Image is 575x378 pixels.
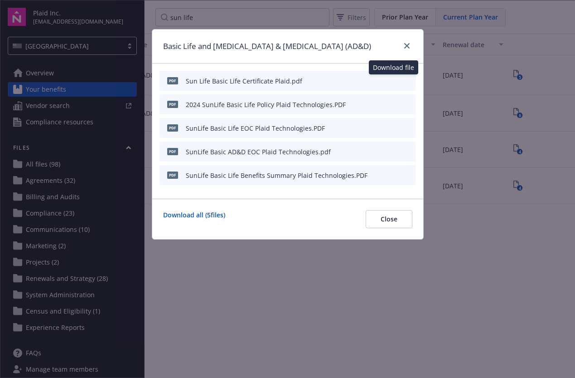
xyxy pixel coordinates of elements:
[163,40,371,52] h1: Basic Life and [MEDICAL_DATA] & [MEDICAL_DATA] (AD&D)
[390,76,397,86] button: download file
[404,76,412,86] button: preview file
[186,123,325,133] div: SunLife Basic Life EOC Plaid Technologies.PDF
[167,101,178,108] span: PDF
[404,147,412,157] button: preview file
[404,123,412,133] button: preview file
[369,60,418,74] div: Download file
[167,148,178,155] span: pdf
[404,171,412,180] button: preview file
[167,124,178,131] span: PDF
[186,100,346,109] div: 2024 SunLife Basic Life Policy Plaid Technologies.PDF
[167,172,178,178] span: PDF
[167,77,178,84] span: pdf
[401,40,412,51] a: close
[186,147,331,157] div: SunLife Basic AD&D EOC Plaid Technologies.pdf
[390,147,397,157] button: download file
[390,123,397,133] button: download file
[404,100,412,109] button: preview file
[381,215,397,223] span: Close
[163,210,225,228] a: Download all ( 5 files)
[390,100,397,109] button: download file
[186,76,302,86] div: Sun Life Basic Life Certificate Plaid.pdf
[390,171,397,180] button: download file
[186,171,367,180] div: SunLife Basic Life Benefits Summary Plaid Technologies.PDF
[366,210,412,228] button: Close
